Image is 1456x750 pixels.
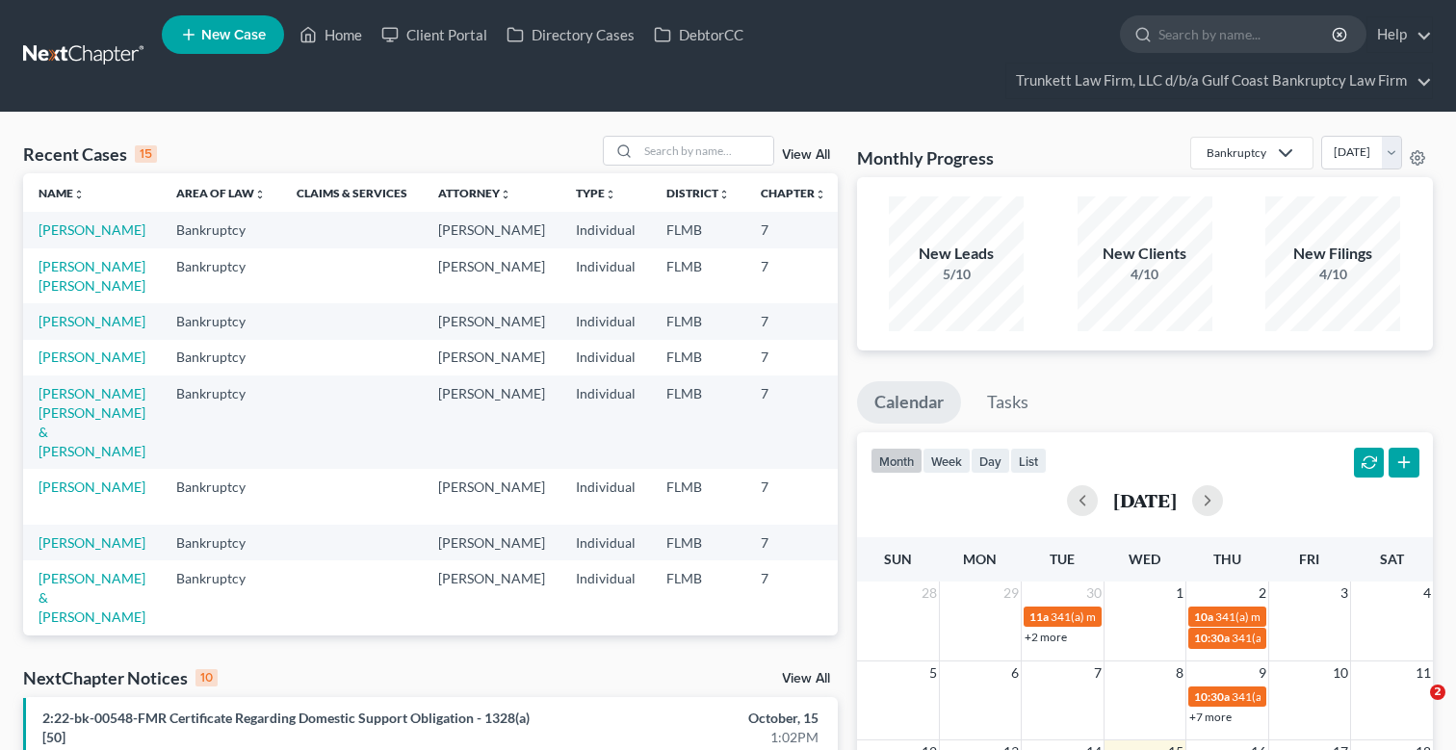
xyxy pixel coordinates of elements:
a: Home [290,17,372,52]
a: [PERSON_NAME] [39,534,145,551]
td: Bankruptcy [161,303,281,339]
span: 3 [1339,582,1350,605]
a: Districtunfold_more [666,186,730,200]
a: Directory Cases [497,17,644,52]
div: October, 15 [572,709,818,728]
div: 1:02PM [572,728,818,747]
td: FLMB [651,469,745,524]
td: Bankruptcy [161,340,281,375]
td: 7 [745,560,842,634]
td: 7 [745,248,842,303]
a: Attorneyunfold_more [438,186,511,200]
td: Bankruptcy [161,375,281,469]
td: Individual [560,525,651,560]
td: Bankruptcy [161,248,281,303]
span: New Case [201,28,266,42]
td: [PERSON_NAME] [423,375,560,469]
span: 10a [1194,609,1213,624]
td: 7 [745,469,842,524]
td: Individual [560,340,651,375]
span: 2 [1430,685,1445,700]
td: 7 [745,340,842,375]
td: 7 [745,635,842,690]
td: Individual [560,248,651,303]
button: month [871,448,923,474]
span: 11a [1029,609,1049,624]
div: New Leads [889,243,1024,265]
span: 28 [920,582,939,605]
td: 7 [745,375,842,469]
a: Typeunfold_more [576,186,616,200]
span: Tue [1050,551,1075,567]
th: Claims & Services [281,173,423,212]
a: DebtorCC [644,17,753,52]
span: 11 [1414,661,1433,685]
div: New Clients [1078,243,1212,265]
div: 4/10 [1078,265,1212,284]
span: Thu [1213,551,1241,567]
span: 7 [1092,661,1104,685]
a: Client Portal [372,17,497,52]
td: 7 [745,525,842,560]
span: 8 [1174,661,1185,685]
div: NextChapter Notices [23,666,218,689]
i: unfold_more [718,189,730,200]
td: [PERSON_NAME] [423,303,560,339]
td: FLMB [651,248,745,303]
a: [PERSON_NAME] & [PERSON_NAME] [39,570,145,625]
div: 5/10 [889,265,1024,284]
span: Sun [884,551,912,567]
span: 4 [1421,582,1433,605]
td: Bankruptcy [161,469,281,524]
span: Fri [1299,551,1319,567]
a: [PERSON_NAME] [39,221,145,238]
span: 1 [1174,582,1185,605]
a: View All [782,672,830,685]
a: Area of Lawunfold_more [176,186,266,200]
button: day [971,448,1010,474]
a: Chapterunfold_more [761,186,826,200]
a: [PERSON_NAME] [39,478,145,495]
td: FLMB [651,635,745,690]
div: 15 [135,145,157,163]
span: Mon [963,551,997,567]
td: FLMB [651,525,745,560]
td: [PERSON_NAME] [423,212,560,247]
td: FLMB [651,560,745,634]
div: New Filings [1265,243,1400,265]
td: Individual [560,469,651,524]
td: FLMB [651,303,745,339]
div: Bankruptcy [1207,144,1266,161]
i: unfold_more [815,189,826,200]
a: [PERSON_NAME] [PERSON_NAME] & [PERSON_NAME] [39,385,145,459]
i: unfold_more [500,189,511,200]
a: View All [782,148,830,162]
button: list [1010,448,1047,474]
button: week [923,448,971,474]
td: Bankruptcy [161,525,281,560]
a: Trunkett Law Firm, LLC d/b/a Gulf Coast Bankruptcy Law Firm [1006,64,1432,98]
td: Individual [560,303,651,339]
td: Bankruptcy [161,560,281,634]
a: Tasks [970,381,1046,424]
span: Sat [1380,551,1404,567]
a: Help [1367,17,1432,52]
input: Search by name... [638,137,773,165]
td: 7 [745,212,842,247]
td: Bankruptcy [161,212,281,247]
span: 9 [1257,661,1268,685]
td: FLMB [651,212,745,247]
a: [PERSON_NAME] [39,313,145,329]
td: [PERSON_NAME] [423,469,560,524]
td: [PERSON_NAME] [423,340,560,375]
a: [PERSON_NAME] [39,349,145,365]
i: unfold_more [605,189,616,200]
a: 2:22-bk-00548-FMR Certificate Regarding Domestic Support Obligation - 1328(a) [50] [42,710,530,745]
td: [PERSON_NAME] [423,525,560,560]
i: unfold_more [254,189,266,200]
span: 29 [1001,582,1021,605]
td: [PERSON_NAME] [423,560,560,634]
span: 6 [1009,661,1021,685]
div: Recent Cases [23,142,157,166]
h2: [DATE] [1113,490,1177,510]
